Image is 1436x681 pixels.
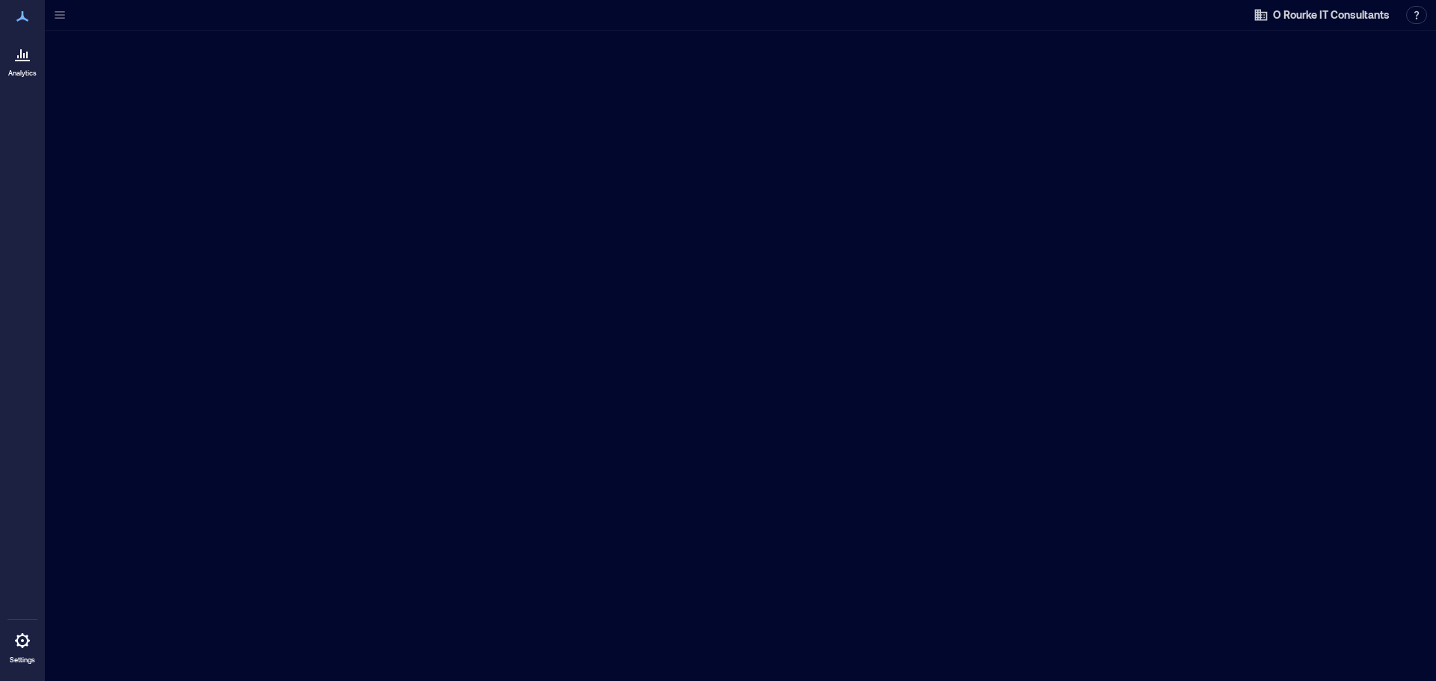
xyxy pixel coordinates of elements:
[4,623,40,669] a: Settings
[1249,3,1394,27] button: O Rourke IT Consultants
[8,69,37,78] p: Analytics
[4,36,41,82] a: Analytics
[10,656,35,665] p: Settings
[1273,7,1390,22] span: O Rourke IT Consultants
